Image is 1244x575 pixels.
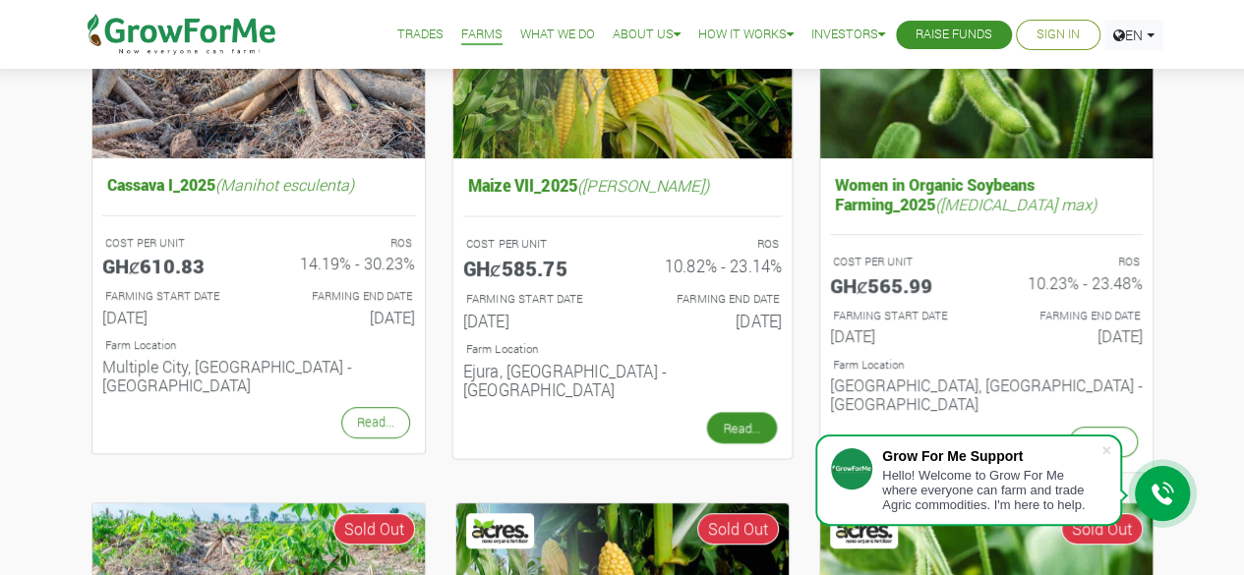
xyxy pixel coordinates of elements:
div: Hello! Welcome to Grow For Me where everyone can farm and trade Agric commodities. I'm here to help. [882,468,1100,512]
h6: 10.23% - 23.48% [1001,273,1143,292]
p: COST PER UNIT [105,235,241,252]
p: FARMING START DATE [833,308,969,324]
p: ROS [1004,254,1140,270]
p: FARMING END DATE [640,290,779,307]
h5: Cassava I_2025 [102,170,415,199]
p: COST PER UNIT [833,254,969,270]
h6: [DATE] [1001,326,1143,345]
img: Acres Nano [833,516,896,546]
p: FARMING START DATE [105,288,241,305]
p: Location of Farm [105,337,412,354]
h6: [DATE] [102,308,244,326]
a: Investors [811,25,885,45]
h6: [DATE] [462,310,607,329]
a: Raise Funds [916,25,992,45]
span: Sold Out [697,513,779,545]
p: Location of Farm [465,340,778,357]
a: What We Do [520,25,595,45]
p: FARMING END DATE [1004,308,1140,324]
p: FARMING END DATE [276,288,412,305]
h6: [DATE] [637,310,782,329]
span: Sold Out [1061,513,1143,545]
p: Location of Farm [833,357,1140,374]
a: Read... [706,412,776,443]
h6: 10.82% - 23.14% [637,256,782,275]
h5: Maize VII_2025 [462,170,781,200]
i: ([MEDICAL_DATA] max) [935,194,1096,214]
h6: 14.19% - 30.23% [273,254,415,272]
h6: [DATE] [273,308,415,326]
i: (Manihot esculenta) [215,174,354,195]
a: Read... [341,407,410,437]
div: Grow For Me Support [882,448,1100,464]
a: Farms [461,25,503,45]
a: Sign In [1037,25,1080,45]
p: ROS [640,235,779,252]
a: About Us [613,25,681,45]
h6: [DATE] [830,326,972,345]
a: How it Works [698,25,794,45]
i: ([PERSON_NAME]) [577,174,709,195]
img: Acres Nano [469,516,532,546]
h5: GHȼ585.75 [462,256,607,279]
p: ROS [276,235,412,252]
a: EN [1104,20,1163,50]
h5: Women in Organic Soybeans Farming_2025 [830,170,1143,217]
h5: GHȼ610.83 [102,254,244,277]
span: Sold Out [333,513,415,545]
a: Read... [1069,427,1138,457]
h6: [GEOGRAPHIC_DATA], [GEOGRAPHIC_DATA] - [GEOGRAPHIC_DATA] [830,375,1143,413]
p: FARMING START DATE [465,290,604,307]
a: Trades [397,25,444,45]
p: COST PER UNIT [465,235,604,252]
h6: Ejura, [GEOGRAPHIC_DATA] - [GEOGRAPHIC_DATA] [462,360,781,398]
h5: GHȼ565.99 [830,273,972,297]
h6: Multiple City, [GEOGRAPHIC_DATA] - [GEOGRAPHIC_DATA] [102,357,415,394]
